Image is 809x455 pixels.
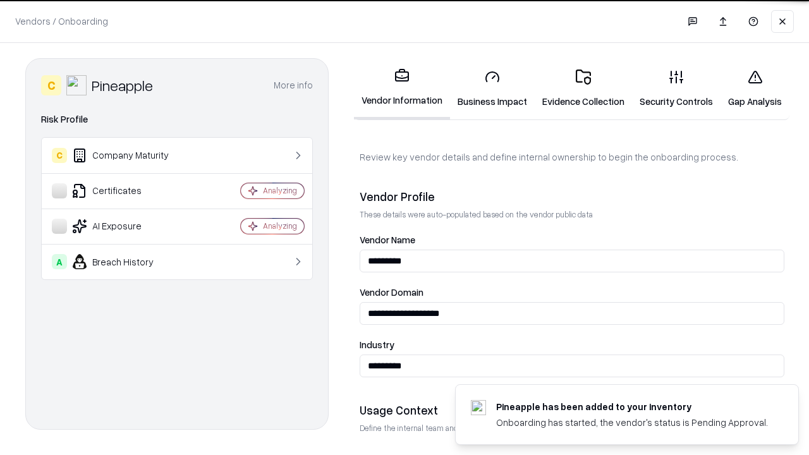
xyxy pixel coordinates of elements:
div: Pineapple [92,75,153,95]
div: Certificates [52,183,203,198]
div: Vendor Profile [360,189,784,204]
a: Evidence Collection [535,59,632,118]
p: Define the internal team and reason for using this vendor. This helps assess business relevance a... [360,423,784,434]
p: Vendors / Onboarding [15,15,108,28]
label: Vendor Domain [360,288,784,297]
p: These details were auto-populated based on the vendor public data [360,209,784,220]
div: C [41,75,61,95]
div: Onboarding has started, the vendor's status is Pending Approval. [496,416,768,429]
div: Usage Context [360,403,784,418]
div: C [52,148,67,163]
div: Pineapple has been added to your inventory [496,400,768,413]
a: Business Impact [450,59,535,118]
a: Gap Analysis [721,59,789,118]
div: Risk Profile [41,112,313,127]
img: pineappleenergy.com [471,400,486,415]
div: AI Exposure [52,219,203,234]
a: Vendor Information [354,58,450,119]
div: Analyzing [263,185,297,196]
img: Pineapple [66,75,87,95]
label: Industry [360,340,784,349]
button: More info [274,74,313,97]
div: Breach History [52,254,203,269]
div: Analyzing [263,221,297,231]
p: Review key vendor details and define internal ownership to begin the onboarding process. [360,150,784,164]
label: Vendor Name [360,235,784,245]
a: Security Controls [632,59,721,118]
div: A [52,254,67,269]
div: Company Maturity [52,148,203,163]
